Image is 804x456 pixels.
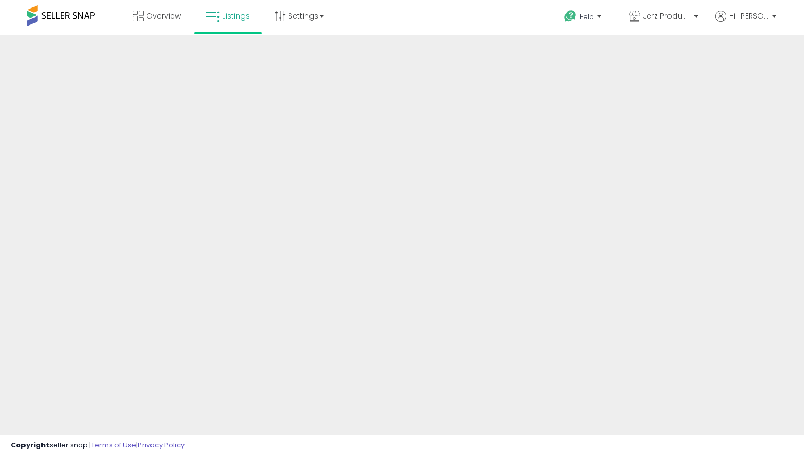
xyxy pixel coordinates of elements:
[715,11,776,35] a: Hi [PERSON_NAME]
[222,11,250,21] span: Listings
[138,440,185,450] a: Privacy Policy
[729,11,769,21] span: Hi [PERSON_NAME]
[580,12,594,21] span: Help
[146,11,181,21] span: Overview
[643,11,691,21] span: Jerz Products LLC
[11,441,185,451] div: seller snap | |
[11,440,49,450] strong: Copyright
[556,2,612,35] a: Help
[564,10,577,23] i: Get Help
[91,440,136,450] a: Terms of Use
